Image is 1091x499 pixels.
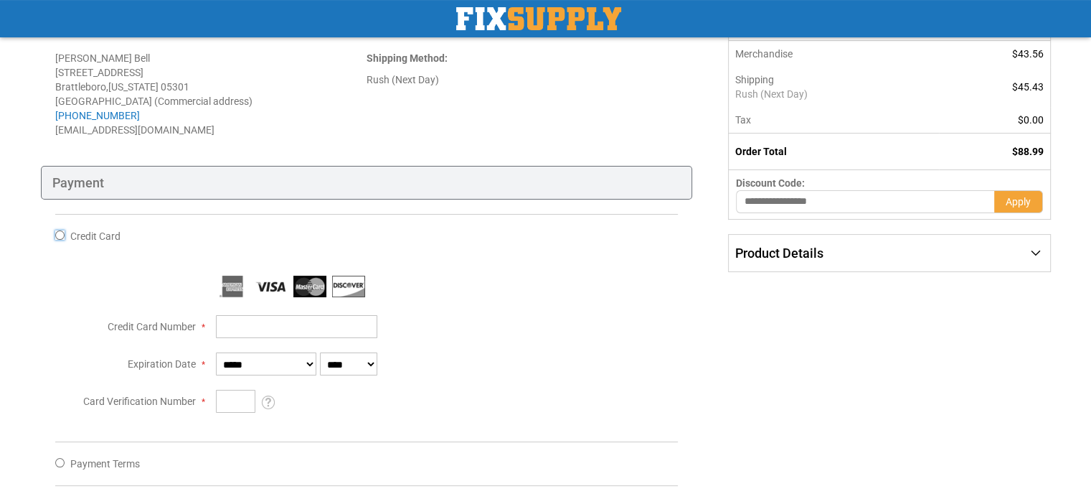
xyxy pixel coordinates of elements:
span: [EMAIL_ADDRESS][DOMAIN_NAME] [55,124,214,136]
a: store logo [456,7,621,30]
span: Apply [1006,196,1031,207]
span: Discount Code: [736,177,805,189]
span: [US_STATE] [108,81,159,93]
div: Payment [41,166,693,200]
span: Shipping Method [367,52,445,64]
span: Credit Card [70,230,121,242]
img: Fix Industrial Supply [456,7,621,30]
span: $88.99 [1012,146,1044,157]
span: Payment Terms [70,458,140,470]
div: Rush (Next Day) [367,73,678,87]
button: Apply [994,190,1043,213]
img: American Express [216,276,249,297]
span: Expiration Date [128,358,196,370]
span: $43.56 [1012,48,1044,60]
address: [PERSON_NAME] Bell [STREET_ADDRESS] Brattleboro , 05301 [GEOGRAPHIC_DATA] (Commercial address) [55,51,367,137]
span: Product Details [735,246,823,261]
img: MasterCard [293,276,326,297]
th: Merchandise [729,41,940,67]
img: Discover [332,276,365,297]
span: Rush (Next Day) [735,87,932,101]
strong: Order Total [735,146,787,157]
img: Visa [255,276,288,297]
span: $45.43 [1012,81,1044,93]
a: [PHONE_NUMBER] [55,110,140,121]
span: Shipping [735,74,774,85]
th: Tax [729,107,940,134]
span: Card Verification Number [83,396,196,407]
span: Credit Card Number [108,321,196,332]
strong: : [367,52,448,64]
span: $0.00 [1018,114,1044,126]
